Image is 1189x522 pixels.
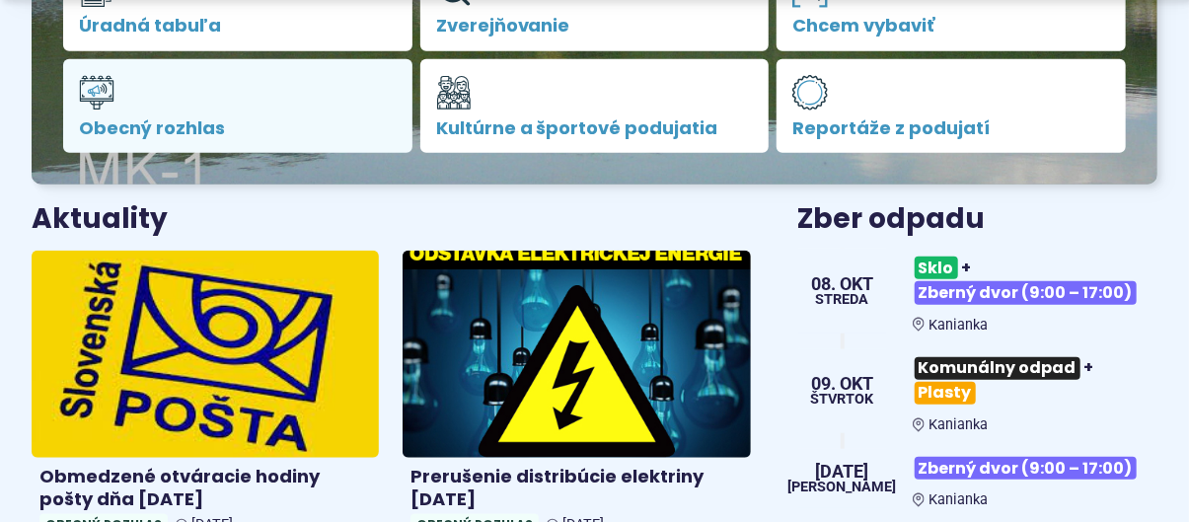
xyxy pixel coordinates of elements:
[929,317,988,334] span: Kanianka
[811,293,873,307] span: streda
[929,416,988,433] span: Kanianka
[63,59,412,154] a: Obecný rozhlas
[79,16,397,36] span: Úradná tabuľa
[792,118,1110,138] span: Reportáže z podujatí
[811,375,874,393] span: 09. okt
[915,257,958,279] span: Sklo
[915,457,1137,480] span: Zberný dvor (9:00 – 17:00)
[811,275,873,293] span: 08. okt
[777,59,1126,154] a: Reportáže z podujatí
[929,491,988,508] span: Kanianka
[788,463,897,481] span: [DATE]
[915,357,1080,380] span: Komunálny odpad
[915,281,1137,304] span: Zberný dvor (9:00 – 17:00)
[811,393,874,407] span: štvrtok
[798,449,1157,508] a: Zberný dvor (9:00 – 17:00) Kanianka [DATE] [PERSON_NAME]
[788,481,897,494] span: [PERSON_NAME]
[798,349,1157,433] a: Komunálny odpad+Plasty Kanianka 09. okt štvrtok
[913,249,1157,312] h3: +
[79,118,397,138] span: Obecný rozhlas
[798,204,1157,235] h3: Zber odpadu
[32,204,168,235] h3: Aktuality
[798,249,1157,333] a: Sklo+Zberný dvor (9:00 – 17:00) Kanianka 08. okt streda
[420,59,770,154] a: Kultúrne a športové podujatia
[792,16,1110,36] span: Chcem vybaviť
[913,349,1157,412] h3: +
[915,382,976,405] span: Plasty
[436,118,754,138] span: Kultúrne a športové podujatia
[436,16,754,36] span: Zverejňovanie
[39,466,371,510] h4: Obmedzené otváracie hodiny pošty dňa [DATE]
[410,466,742,510] h4: Prerušenie distribúcie elektriny [DATE]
